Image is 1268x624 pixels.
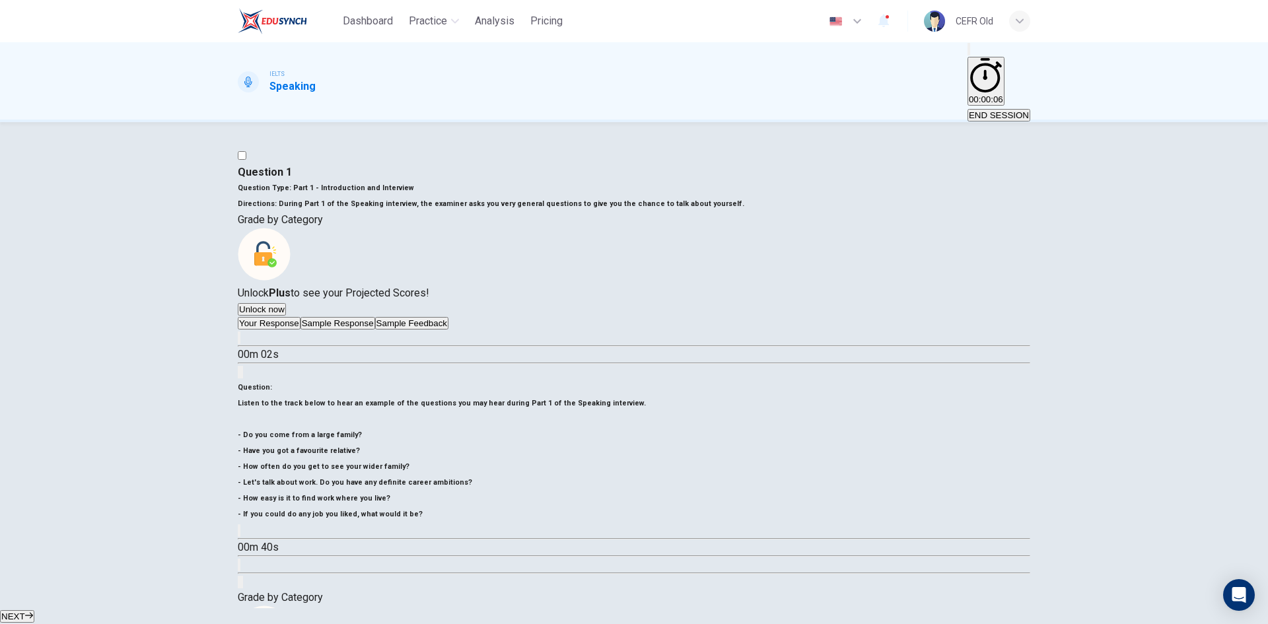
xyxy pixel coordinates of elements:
[279,199,744,208] span: During Part 1 of the Speaking interview, the examiner asks you very general questions to give you...
[269,79,316,94] h1: Speaking
[475,13,514,29] span: Analysis
[238,212,1030,228] p: Grade by Category
[343,13,393,29] span: Dashboard
[238,8,307,34] img: EduSynch logo
[969,94,1003,104] span: 00:00:06
[269,69,285,79] span: IELTS
[530,13,563,29] span: Pricing
[470,9,520,33] button: Analysis
[968,109,1030,121] button: END SESSION
[238,285,1030,301] p: Unlock to see your Projected Scores!
[238,380,1030,396] h6: Question :
[956,13,993,29] div: CEFR Old
[238,303,286,316] button: Unlock now
[924,11,945,32] img: Profile picture
[238,541,279,553] span: 00m 40s
[1223,579,1255,611] div: Open Intercom Messenger
[300,317,375,329] button: Sample Response
[238,180,1030,196] h6: Question Type :
[969,110,1029,120] span: END SESSION
[337,9,398,33] button: Dashboard
[269,287,291,299] strong: Plus
[238,164,1030,180] h4: Question 1
[238,196,1030,212] h6: Directions :
[238,348,279,361] span: 00m 02s
[968,57,1030,107] div: Hide
[291,184,414,192] span: Part 1 - Introduction and Interview
[238,317,300,329] button: Your Response
[375,317,448,329] button: Sample Feedback
[238,396,1030,522] h6: Listen to the track below to hear an example of the questions you may hear during Part 1 of the S...
[1,611,25,621] span: NEXT
[525,9,568,33] button: Pricing
[968,57,1004,106] button: 00:00:06
[238,8,337,34] a: EduSynch logo
[828,17,844,26] img: en
[238,590,1030,606] p: Grade by Category
[238,559,240,571] button: Click to see the audio transcription
[238,317,1030,329] div: basic tabs example
[404,9,464,33] button: Practice
[968,41,1030,57] div: Mute
[409,13,447,29] span: Practice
